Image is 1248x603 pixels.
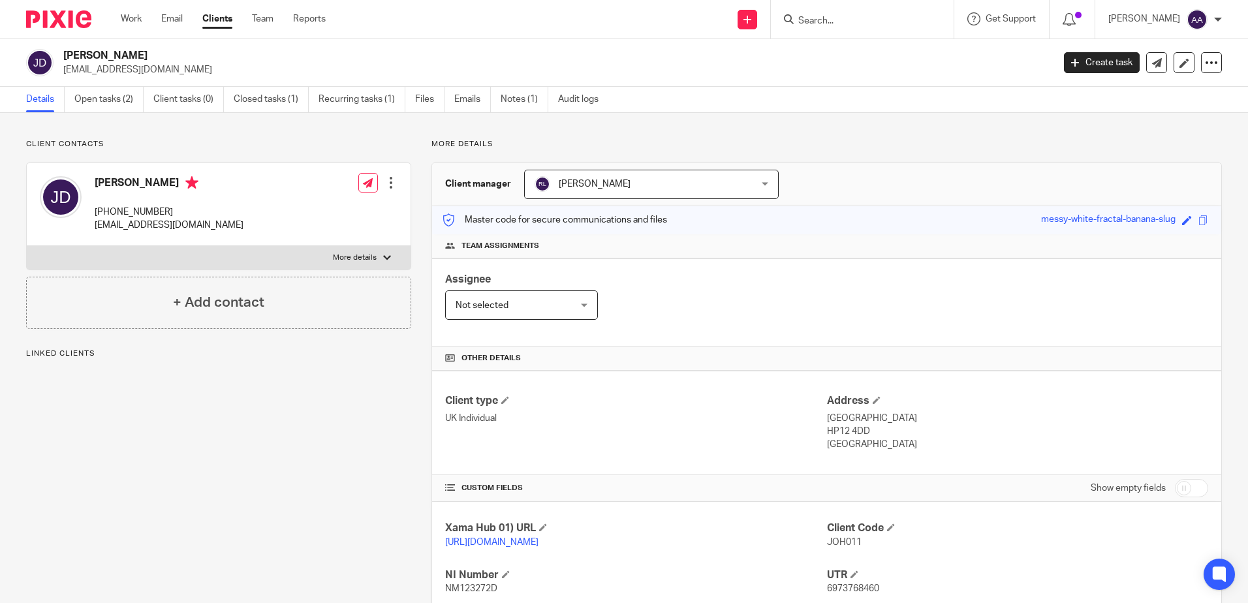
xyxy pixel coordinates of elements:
[173,292,264,313] h4: + Add contact
[445,178,511,191] h3: Client manager
[333,253,377,263] p: More details
[559,179,631,189] span: [PERSON_NAME]
[1064,52,1140,73] a: Create task
[26,348,411,359] p: Linked clients
[95,206,243,219] p: [PHONE_NUMBER]
[63,49,848,63] h2: [PERSON_NAME]
[161,12,183,25] a: Email
[558,87,608,112] a: Audit logs
[445,584,497,593] span: NM123272D
[827,438,1208,451] p: [GEOGRAPHIC_DATA]
[431,139,1222,149] p: More details
[445,538,538,547] a: [URL][DOMAIN_NAME]
[74,87,144,112] a: Open tasks (2)
[63,63,1044,76] p: [EMAIL_ADDRESS][DOMAIN_NAME]
[153,87,224,112] a: Client tasks (0)
[445,521,826,535] h4: Xama Hub 01) URL
[26,10,91,28] img: Pixie
[461,241,539,251] span: Team assignments
[1187,9,1208,30] img: svg%3E
[797,16,914,27] input: Search
[26,139,411,149] p: Client contacts
[1091,482,1166,495] label: Show empty fields
[234,87,309,112] a: Closed tasks (1)
[454,87,491,112] a: Emails
[535,176,550,192] img: svg%3E
[445,412,826,425] p: UK Individual
[252,12,273,25] a: Team
[319,87,405,112] a: Recurring tasks (1)
[827,568,1208,582] h4: UTR
[1041,213,1176,228] div: messy-white-fractal-banana-slug
[26,49,54,76] img: svg%3E
[461,353,521,363] span: Other details
[827,425,1208,438] p: HP12 4DD
[121,12,142,25] a: Work
[827,521,1208,535] h4: Client Code
[415,87,445,112] a: Files
[827,538,862,547] span: JOH011
[442,213,667,226] p: Master code for secure communications and files
[185,176,198,189] i: Primary
[445,568,826,582] h4: NI Number
[1108,12,1180,25] p: [PERSON_NAME]
[26,87,65,112] a: Details
[827,394,1208,408] h4: Address
[95,176,243,193] h4: [PERSON_NAME]
[445,274,491,285] span: Assignee
[986,14,1036,23] span: Get Support
[445,394,826,408] h4: Client type
[95,219,243,232] p: [EMAIL_ADDRESS][DOMAIN_NAME]
[456,301,508,310] span: Not selected
[445,483,826,493] h4: CUSTOM FIELDS
[293,12,326,25] a: Reports
[40,176,82,218] img: svg%3E
[827,412,1208,425] p: [GEOGRAPHIC_DATA]
[501,87,548,112] a: Notes (1)
[202,12,232,25] a: Clients
[827,584,879,593] span: 6973768460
